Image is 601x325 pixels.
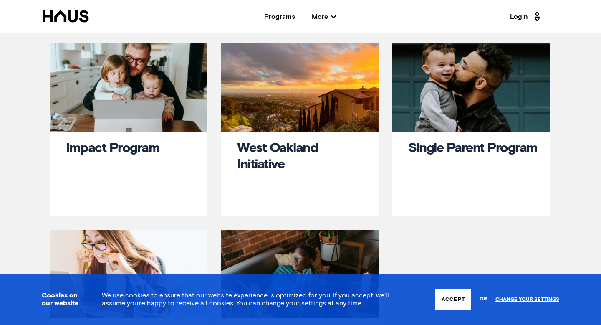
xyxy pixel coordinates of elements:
a: Login [510,10,543,23]
a: Programs [264,13,295,20]
a: West Oakland Initiative [237,142,318,171]
h3: Cookies on our website [42,292,81,307]
span: or [480,292,487,307]
a: Change your settings [495,297,559,302]
a: Impact Program [66,142,159,155]
a: Single Parent Program [408,142,538,155]
span: We use to ensure that our website experience is optimized for you. If you accept, we’ll assume yo... [102,292,389,307]
span: More [312,13,336,20]
button: Accept [435,289,471,310]
a: cookies [125,292,149,299]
